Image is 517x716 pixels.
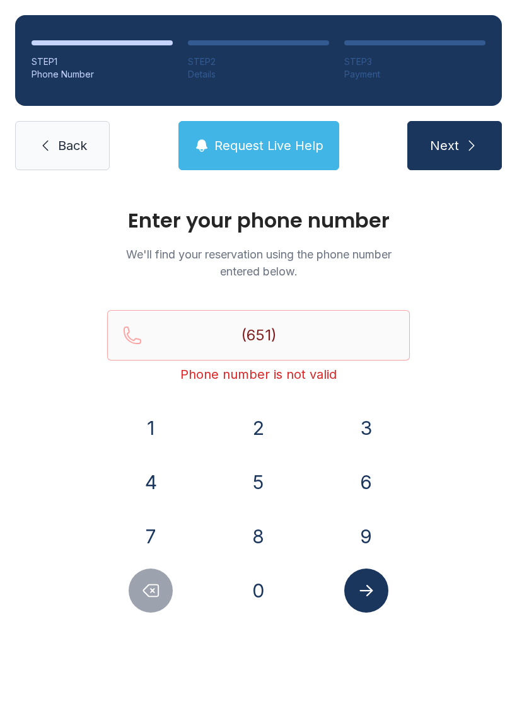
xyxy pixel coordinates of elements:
button: 8 [236,514,281,558]
button: Delete number [129,569,173,613]
button: 3 [344,406,388,450]
div: STEP 1 [32,55,173,68]
div: Phone Number [32,68,173,81]
h1: Enter your phone number [107,211,410,231]
div: Phone number is not valid [107,366,410,383]
button: 1 [129,406,173,450]
div: STEP 2 [188,55,329,68]
input: Reservation phone number [107,310,410,361]
div: STEP 3 [344,55,485,68]
button: 7 [129,514,173,558]
span: Request Live Help [214,137,323,154]
button: 4 [129,460,173,504]
p: We'll find your reservation using the phone number entered below. [107,246,410,280]
button: 0 [236,569,281,613]
span: Next [430,137,459,154]
button: 9 [344,514,388,558]
button: 5 [236,460,281,504]
span: Back [58,137,87,154]
div: Payment [344,68,485,81]
button: Submit lookup form [344,569,388,613]
button: 6 [344,460,388,504]
button: 2 [236,406,281,450]
div: Details [188,68,329,81]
